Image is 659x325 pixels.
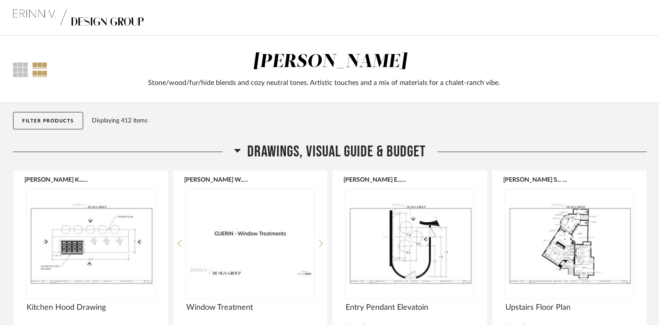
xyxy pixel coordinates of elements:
span: Kitchen Hood Drawing [27,303,155,312]
img: 009e7e54-7d1d-41c0-aaf6-5afb68194caf.png [13,0,144,35]
span: Upstairs Floor Plan [505,303,634,312]
img: undefined [505,189,634,298]
div: Stone/wood/fur/hide blends and cozy neutral tones. Artistic touches and a mix of materials for a ... [121,78,527,88]
div: Displaying 412 items [92,116,643,125]
img: undefined [186,189,315,298]
button: [PERSON_NAME] S... 3_25_25.pdf [503,176,567,183]
button: [PERSON_NAME] E...s 5_8_25.pdf [343,176,407,183]
img: undefined [27,189,155,298]
div: [PERSON_NAME] [253,53,407,71]
span: Entry Pendant Elevatoin [346,303,474,312]
span: Window Treatment [186,303,315,312]
button: [PERSON_NAME] W...s [DATE].pdf [184,176,248,183]
button: Filter Products [13,112,83,129]
img: undefined [346,189,474,298]
button: [PERSON_NAME] K... 5_29_25.pdf [24,176,88,183]
span: Drawings, Visual Guide & Budget [247,142,426,161]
